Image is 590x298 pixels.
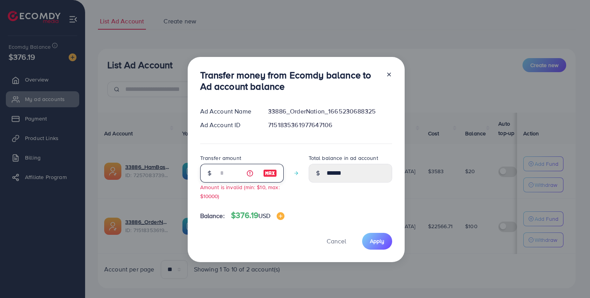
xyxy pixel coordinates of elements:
label: Transfer amount [200,154,241,162]
label: Total balance in ad account [309,154,378,162]
div: Ad Account Name [194,107,262,116]
span: Balance: [200,211,225,220]
div: 7151835361977647106 [262,121,398,129]
span: Cancel [327,237,346,245]
div: 33886_OrderNation_1665230688325 [262,107,398,116]
button: Cancel [317,233,356,250]
small: Amount is invalid (min: $10, max: $10000) [200,183,280,200]
iframe: Chat [557,263,584,292]
span: Apply [370,237,384,245]
h4: $376.19 [231,211,285,220]
img: image [277,212,284,220]
button: Apply [362,233,392,250]
span: USD [258,211,270,220]
img: image [263,169,277,178]
div: Ad Account ID [194,121,262,129]
h3: Transfer money from Ecomdy balance to Ad account balance [200,69,380,92]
